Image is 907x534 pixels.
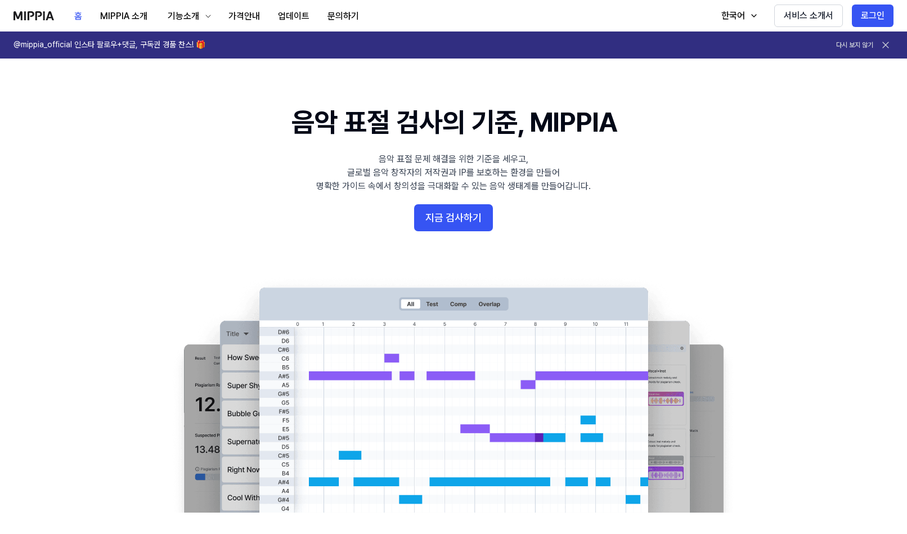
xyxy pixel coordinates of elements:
button: 문의하기 [318,5,368,28]
button: 한국어 [710,5,765,27]
div: 한국어 [719,9,747,23]
button: 기능소개 [156,5,219,28]
img: logo [14,11,54,20]
h1: 음악 표절 검사의 기준, MIPPIA [291,104,616,141]
button: 로그인 [852,5,893,27]
button: 홈 [65,5,91,28]
a: 업데이트 [269,1,318,32]
a: 홈 [65,1,91,32]
div: 기능소개 [165,10,201,23]
button: 가격안내 [219,5,269,28]
button: MIPPIA 소개 [91,5,156,28]
button: 업데이트 [269,5,318,28]
button: 지금 검사하기 [414,204,493,231]
button: 다시 보지 않기 [836,41,873,50]
img: main Image [161,276,746,513]
h1: @mippia_official 인스타 팔로우+댓글, 구독권 경품 찬스! 🎁 [14,39,205,51]
div: 음악 표절 문제 해결을 위한 기준을 세우고, 글로벌 음악 창작자의 저작권과 IP를 보호하는 환경을 만들어 명확한 가이드 속에서 창의성을 극대화할 수 있는 음악 생태계를 만들어... [316,152,591,193]
button: 서비스 소개서 [774,5,843,27]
